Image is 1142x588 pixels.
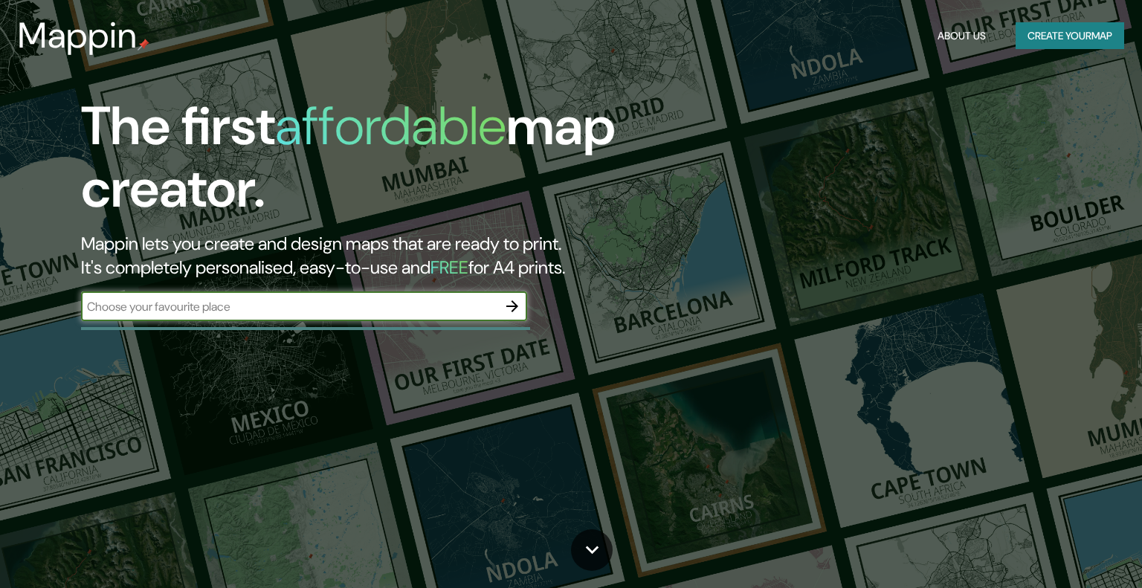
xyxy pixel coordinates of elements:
[18,15,138,56] h3: Mappin
[81,232,652,280] h2: Mappin lets you create and design maps that are ready to print. It's completely personalised, eas...
[275,91,506,161] h1: affordable
[81,298,497,315] input: Choose your favourite place
[81,95,652,232] h1: The first map creator.
[430,256,468,279] h5: FREE
[1016,22,1124,50] button: Create yourmap
[932,22,992,50] button: About Us
[138,39,149,51] img: mappin-pin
